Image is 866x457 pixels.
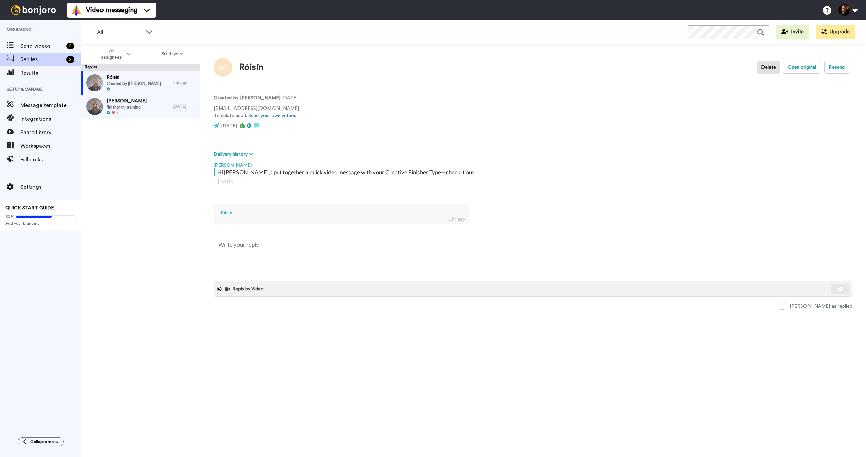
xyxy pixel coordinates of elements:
[81,64,200,71] div: Replies
[5,214,14,219] span: 60%
[107,74,161,81] span: Róisín
[20,42,64,50] span: Send videos
[217,168,851,176] div: Hi [PERSON_NAME], I put together a quick video message with your Creative Finisher Type—check it ...
[173,80,197,86] div: 1 hr ago
[107,104,147,110] span: finisher-in-training
[239,63,264,72] div: Róisín
[18,437,64,446] button: Collapse menu
[783,61,820,74] button: Open original
[224,284,266,294] button: Reply by Video
[8,5,59,15] img: bj-logo-header-white.svg
[146,48,199,60] button: 30 days
[20,155,81,164] span: Fallbacks
[86,74,103,91] img: 4fdba7da-6853-45f6-bad0-99c04b3c0d12-thumb.jpg
[66,43,74,49] div: 2
[20,101,81,110] span: Message template
[20,69,81,77] span: Results
[86,98,103,115] img: 7b2739e3-9654-4c89-8886-7e9c68ae1e67-thumb.jpg
[816,25,855,39] button: Upgrade
[30,439,58,444] span: Collapse menu
[218,178,848,185] div: [DATE]
[221,124,237,128] span: [DATE]
[5,206,54,210] span: QUICK START GUIDE
[81,71,200,95] a: RóisínCreated by [PERSON_NAME]1 hr ago
[214,96,280,100] strong: Created by [PERSON_NAME]
[448,216,465,222] div: 1 hr ago
[214,105,299,119] p: [EMAIL_ADDRESS][DOMAIN_NAME] Template used:
[824,61,849,74] button: Resend
[97,28,142,37] span: All
[757,61,780,74] button: Delete
[5,221,76,226] span: Add your branding
[219,209,464,216] div: Róisín
[86,5,137,15] span: Video messaging
[107,98,147,104] span: [PERSON_NAME]
[20,115,81,123] span: Integrations
[214,95,299,102] p: : [DATE]
[81,95,200,118] a: [PERSON_NAME]finisher-in-training[DATE]
[776,25,809,39] button: Invite
[66,56,74,63] div: 2
[20,183,81,191] span: Settings
[214,151,255,158] button: Delivery history
[83,45,146,64] button: All assignees
[173,104,197,109] div: [DATE]
[20,142,81,150] span: Workspaces
[248,113,296,118] a: Send your own videos
[20,128,81,137] span: Share library
[214,158,852,168] div: [PERSON_NAME]
[98,47,125,61] span: All assignees
[837,286,844,292] img: send-white.svg
[20,55,64,64] span: Replies
[71,5,82,16] img: vm-color.svg
[107,81,161,86] span: Created by [PERSON_NAME]
[214,58,232,77] img: Image of Róisín
[790,303,852,310] div: [PERSON_NAME] as replied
